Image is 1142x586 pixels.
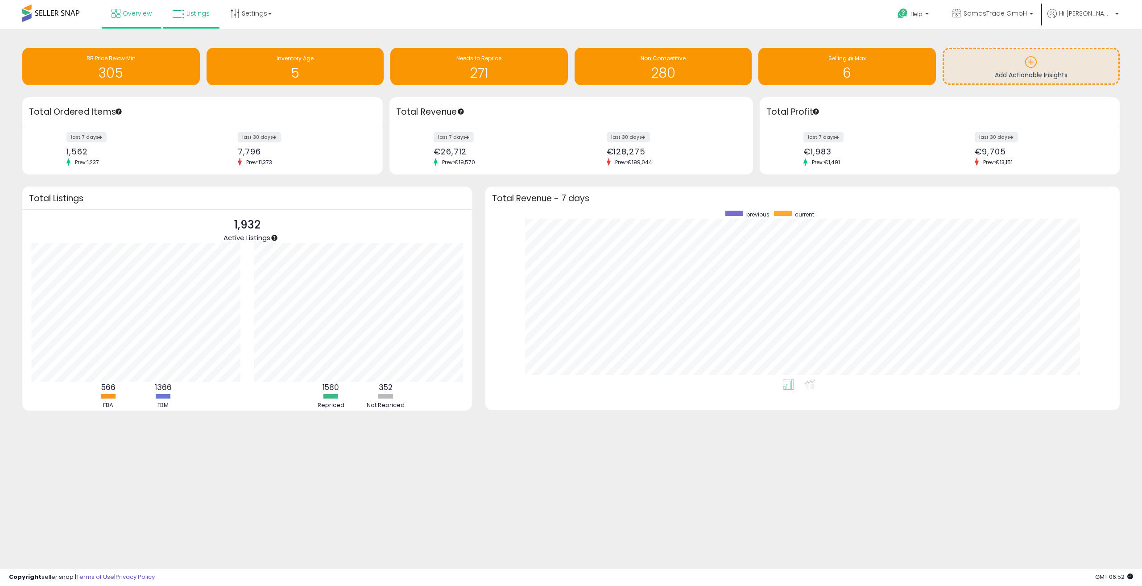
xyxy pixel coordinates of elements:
[242,158,277,166] span: Prev: 11,373
[890,1,938,29] a: Help
[29,106,376,118] h3: Total Ordered Items
[979,158,1017,166] span: Prev: €13,151
[910,10,923,18] span: Help
[807,158,844,166] span: Prev: €1,491
[66,147,196,156] div: 1,562
[611,158,657,166] span: Prev: €199,044
[746,211,770,218] span: previous
[66,132,107,142] label: last 7 days
[223,216,270,233] p: 1,932
[975,132,1018,142] label: last 30 days
[758,48,936,85] a: Selling @ Max 6
[395,66,563,80] h1: 271
[270,234,278,242] div: Tooltip anchor
[277,54,314,62] span: Inventory Age
[434,132,474,142] label: last 7 days
[207,48,384,85] a: Inventory Age 5
[359,401,413,410] div: Not Repriced
[1059,9,1113,18] span: Hi [PERSON_NAME]
[155,382,172,393] b: 1366
[795,211,814,218] span: current
[82,401,135,410] div: FBA
[27,66,195,80] h1: 305
[457,108,465,116] div: Tooltip anchor
[304,401,358,410] div: Repriced
[575,48,752,85] a: Non Competitive 280
[186,9,210,18] span: Listings
[975,147,1104,156] div: €9,705
[29,195,465,202] h3: Total Listings
[964,9,1027,18] span: SomosTrade GmbH
[396,106,746,118] h3: Total Revenue
[803,147,933,156] div: €1,983
[87,54,136,62] span: BB Price Below Min
[211,66,380,80] h1: 5
[812,108,820,116] div: Tooltip anchor
[897,8,908,19] i: Get Help
[944,49,1119,83] a: Add Actionable Insights
[390,48,568,85] a: Needs to Reprice 271
[579,66,748,80] h1: 280
[995,71,1068,79] span: Add Actionable Insights
[238,132,281,142] label: last 30 days
[379,382,393,393] b: 352
[223,233,270,242] span: Active Listings
[492,195,1113,202] h3: Total Revenue - 7 days
[607,147,737,156] div: €128,275
[828,54,866,62] span: Selling @ Max
[641,54,686,62] span: Non Competitive
[238,147,367,156] div: 7,796
[766,106,1113,118] h3: Total Profit
[1047,9,1119,29] a: Hi [PERSON_NAME]
[803,132,844,142] label: last 7 days
[70,158,103,166] span: Prev: 1,237
[607,132,650,142] label: last 30 days
[123,9,152,18] span: Overview
[434,147,564,156] div: €26,712
[115,108,123,116] div: Tooltip anchor
[137,401,190,410] div: FBM
[323,382,339,393] b: 1580
[101,382,116,393] b: 566
[438,158,480,166] span: Prev: €19,570
[456,54,501,62] span: Needs to Reprice
[22,48,200,85] a: BB Price Below Min 305
[763,66,931,80] h1: 6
